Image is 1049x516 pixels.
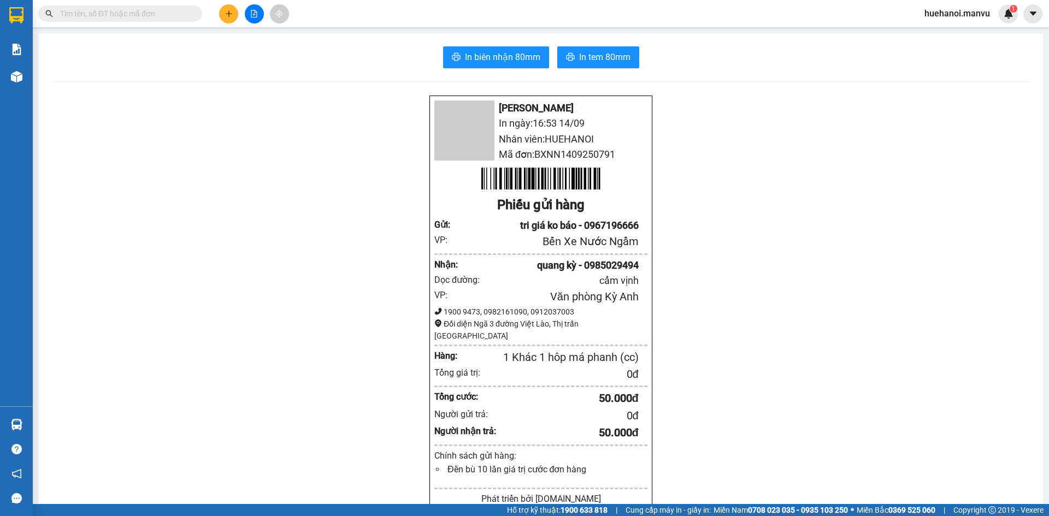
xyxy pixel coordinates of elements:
[566,52,575,63] span: printer
[11,71,22,82] img: warehouse-icon
[857,504,935,516] span: Miền Bắc
[944,504,945,516] span: |
[434,195,647,216] div: Phiếu gửi hàng
[561,506,608,514] strong: 1900 633 818
[11,493,22,503] span: message
[488,273,639,288] div: cẩm vịnh
[507,504,608,516] span: Hỗ trợ kỹ thuật:
[434,258,461,271] div: Nhận :
[270,4,289,23] button: aim
[497,424,639,441] div: 50.000 đ
[988,506,996,514] span: copyright
[888,506,935,514] strong: 0369 525 060
[434,390,497,404] div: Tổng cước:
[11,468,22,479] span: notification
[434,306,647,318] div: 1900 9473, 0982161090, 0912037003
[434,319,442,327] span: environment
[465,50,540,64] span: In biên nhận 80mm
[1004,9,1013,19] img: icon-new-feature
[11,44,22,55] img: solution-icon
[434,307,442,315] span: phone
[11,419,22,430] img: warehouse-icon
[434,349,479,363] div: Hàng:
[9,7,23,23] img: logo-vxr
[434,147,647,162] li: Mã đơn: BXNN1409250791
[434,366,497,379] div: Tổng giá trị:
[434,233,461,247] div: VP:
[275,10,283,17] span: aim
[497,366,639,383] div: 0 đ
[461,218,639,233] div: tri giá ko báo - 0967196666
[434,424,497,438] div: Người nhận trả:
[219,4,238,23] button: plus
[557,46,639,68] button: printerIn tem 80mm
[434,116,647,131] li: In ngày: 16:53 14/09
[461,258,639,273] div: quang kỳ - 0985029494
[434,318,647,342] div: Đối diện Ngã 3 đường Việt Lào, Thị trấn [GEOGRAPHIC_DATA]
[1023,4,1042,23] button: caret-down
[461,233,639,250] div: Bến Xe Nước Ngầm
[250,10,258,17] span: file-add
[11,444,22,454] span: question-circle
[479,349,639,366] div: 1 Khác 1 hôp má phanh (cc)
[445,462,647,476] li: Đền bù 10 lần giá trị cước đơn hàng
[916,7,999,20] span: huehanoi.manvu
[434,449,647,462] div: Chính sách gửi hàng:
[434,218,461,232] div: Gửi :
[60,8,189,20] input: Tìm tên, số ĐT hoặc mã đơn
[579,50,630,64] span: In tem 80mm
[497,407,639,424] div: 0 đ
[1011,5,1015,13] span: 1
[434,492,647,506] div: Phát triển bởi [DOMAIN_NAME]
[748,506,848,514] strong: 0708 023 035 - 0935 103 250
[1010,5,1017,13] sup: 1
[626,504,711,516] span: Cung cấp máy in - giấy in:
[434,100,647,116] li: [PERSON_NAME]
[443,46,549,68] button: printerIn biên nhận 80mm
[225,10,233,17] span: plus
[434,132,647,147] li: Nhân viên: HUEHANOI
[616,504,617,516] span: |
[434,273,488,287] div: Dọc đường:
[1028,9,1038,19] span: caret-down
[45,10,53,17] span: search
[497,390,639,407] div: 50.000 đ
[434,407,497,421] div: Người gửi trả:
[452,52,461,63] span: printer
[434,288,461,302] div: VP:
[851,508,854,512] span: ⚪️
[461,288,639,305] div: Văn phòng Kỳ Anh
[714,504,848,516] span: Miền Nam
[245,4,264,23] button: file-add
